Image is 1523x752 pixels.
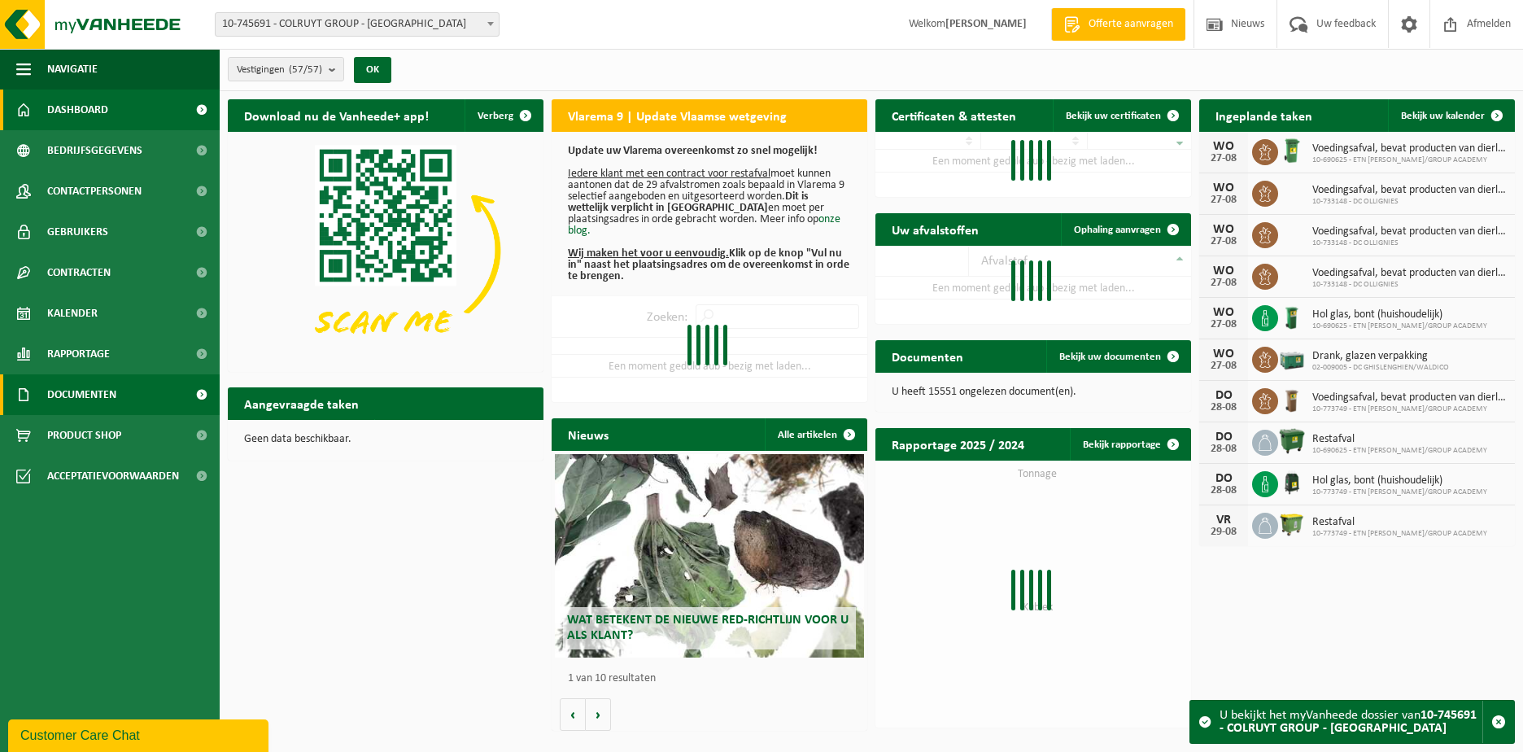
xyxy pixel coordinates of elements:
h2: Aangevraagde taken [228,387,375,419]
span: 02-009005 - DC GHISLENGHIEN/WALDICO [1312,363,1449,373]
div: WO [1207,348,1240,361]
p: U heeft 15551 ongelezen document(en). [892,387,1175,398]
button: Vorige [560,698,586,731]
span: 10-773749 - ETN [PERSON_NAME]/GROUP ACADEMY [1312,529,1487,539]
a: Offerte aanvragen [1051,8,1185,41]
span: Restafval [1312,433,1487,446]
div: DO [1207,389,1240,402]
span: Gebruikers [47,212,108,252]
a: onze blog. [568,213,840,237]
div: U bekijkt het myVanheede dossier van [1220,701,1482,743]
span: Offerte aanvragen [1084,16,1177,33]
img: PB-LB-0680-HPE-GN-01 [1278,344,1306,372]
img: WB-1100-HPE-GN-50 [1278,510,1306,538]
iframe: chat widget [8,716,272,752]
span: Rapportage [47,334,110,374]
span: Dashboard [47,90,108,130]
span: 10-733148 - DC OLLIGNIES [1312,197,1507,207]
span: Vestigingen [237,58,322,82]
div: DO [1207,472,1240,485]
button: OK [354,57,391,83]
p: 1 van 10 resultaten [568,673,859,684]
span: Documenten [47,374,116,415]
span: Hol glas, bont (huishoudelijk) [1312,308,1487,321]
h2: Nieuws [552,418,625,450]
span: Hol glas, bont (huishoudelijk) [1312,474,1487,487]
div: DO [1207,431,1240,444]
div: VR [1207,514,1240,527]
p: Geen data beschikbaar. [244,434,527,445]
div: WO [1207,181,1240,195]
span: Drank, glazen verpakking [1312,350,1449,363]
h2: Documenten [875,340,980,372]
span: Bekijk uw kalender [1401,111,1485,121]
a: Bekijk rapportage [1070,428,1189,461]
div: 28-08 [1207,444,1240,455]
div: 27-08 [1207,361,1240,372]
div: 28-08 [1207,485,1240,496]
a: Bekijk uw documenten [1046,340,1189,373]
a: Bekijk uw kalender [1388,99,1513,132]
div: 27-08 [1207,319,1240,330]
span: Kalender [47,293,98,334]
div: WO [1207,223,1240,236]
span: Bekijk uw certificaten [1066,111,1161,121]
img: WB-0240-HPE-GN-01 [1278,137,1306,164]
div: 27-08 [1207,153,1240,164]
a: Bekijk uw certificaten [1053,99,1189,132]
img: WB-1100-HPE-GN-01 [1278,427,1306,455]
span: 10-745691 - COLRUYT GROUP - HALLE [216,13,499,36]
span: Voedingsafval, bevat producten van dierlijke oorsprong, gemengde verpakking (exc... [1312,184,1507,197]
a: Ophaling aanvragen [1061,213,1189,246]
button: Vestigingen(57/57) [228,57,344,81]
span: Contactpersonen [47,171,142,212]
span: 10-733148 - DC OLLIGNIES [1312,238,1507,248]
strong: 10-745691 - COLRUYT GROUP - [GEOGRAPHIC_DATA] [1220,709,1477,735]
span: Voedingsafval, bevat producten van dierlijke oorsprong, gemengde verpakking (exc... [1312,267,1507,280]
h2: Download nu de Vanheede+ app! [228,99,445,131]
span: 10-690625 - ETN [PERSON_NAME]/GROUP ACADEMY [1312,155,1507,165]
span: Product Shop [47,415,121,456]
span: Wat betekent de nieuwe RED-richtlijn voor u als klant? [567,614,849,642]
span: Ophaling aanvragen [1074,225,1161,235]
h2: Vlarema 9 | Update Vlaamse wetgeving [552,99,803,131]
h2: Uw afvalstoffen [875,213,995,245]
img: CR-HR-1C-1000-PES-01 [1278,469,1306,496]
span: Bekijk uw documenten [1059,352,1161,362]
a: Wat betekent de nieuwe RED-richtlijn voor u als klant? [555,454,864,658]
img: WB-0140-HPE-BN-01 [1278,386,1306,413]
img: Download de VHEPlus App [228,132,543,369]
h2: Ingeplande taken [1199,99,1329,131]
div: 27-08 [1207,195,1240,206]
span: Voedingsafval, bevat producten van dierlijke oorsprong, onverpakt, categorie 3 [1312,391,1507,404]
div: 28-08 [1207,402,1240,413]
span: 10-773749 - ETN [PERSON_NAME]/GROUP ACADEMY [1312,487,1487,497]
div: 29-08 [1207,527,1240,538]
button: Verberg [465,99,542,132]
span: 10-733148 - DC OLLIGNIES [1312,280,1507,290]
span: Contracten [47,252,111,293]
span: 10-745691 - COLRUYT GROUP - HALLE [215,12,500,37]
count: (57/57) [289,64,322,75]
span: Bedrijfsgegevens [47,130,142,171]
a: Alle artikelen [765,418,866,451]
span: Voedingsafval, bevat producten van dierlijke oorsprong, onverpakt, categorie 3 [1312,142,1507,155]
u: Iedere klant met een contract voor restafval [568,168,770,180]
div: 27-08 [1207,236,1240,247]
div: WO [1207,140,1240,153]
span: Verberg [478,111,513,121]
b: Dit is wettelijk verplicht in [GEOGRAPHIC_DATA] [568,190,809,214]
span: 10-773749 - ETN [PERSON_NAME]/GROUP ACADEMY [1312,404,1507,414]
img: WB-0140-HPE-GN-01 [1278,303,1306,330]
span: Navigatie [47,49,98,90]
span: Acceptatievoorwaarden [47,456,179,496]
strong: [PERSON_NAME] [945,18,1027,30]
h2: Certificaten & attesten [875,99,1032,131]
u: Wij maken het voor u eenvoudig. [568,247,729,260]
div: WO [1207,265,1240,278]
span: 10-690625 - ETN [PERSON_NAME]/GROUP ACADEMY [1312,321,1487,331]
div: 27-08 [1207,278,1240,289]
h2: Rapportage 2025 / 2024 [875,428,1041,460]
b: Klik op de knop "Vul nu in" naast het plaatsingsadres om de overeenkomst in orde te brengen. [568,247,849,282]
